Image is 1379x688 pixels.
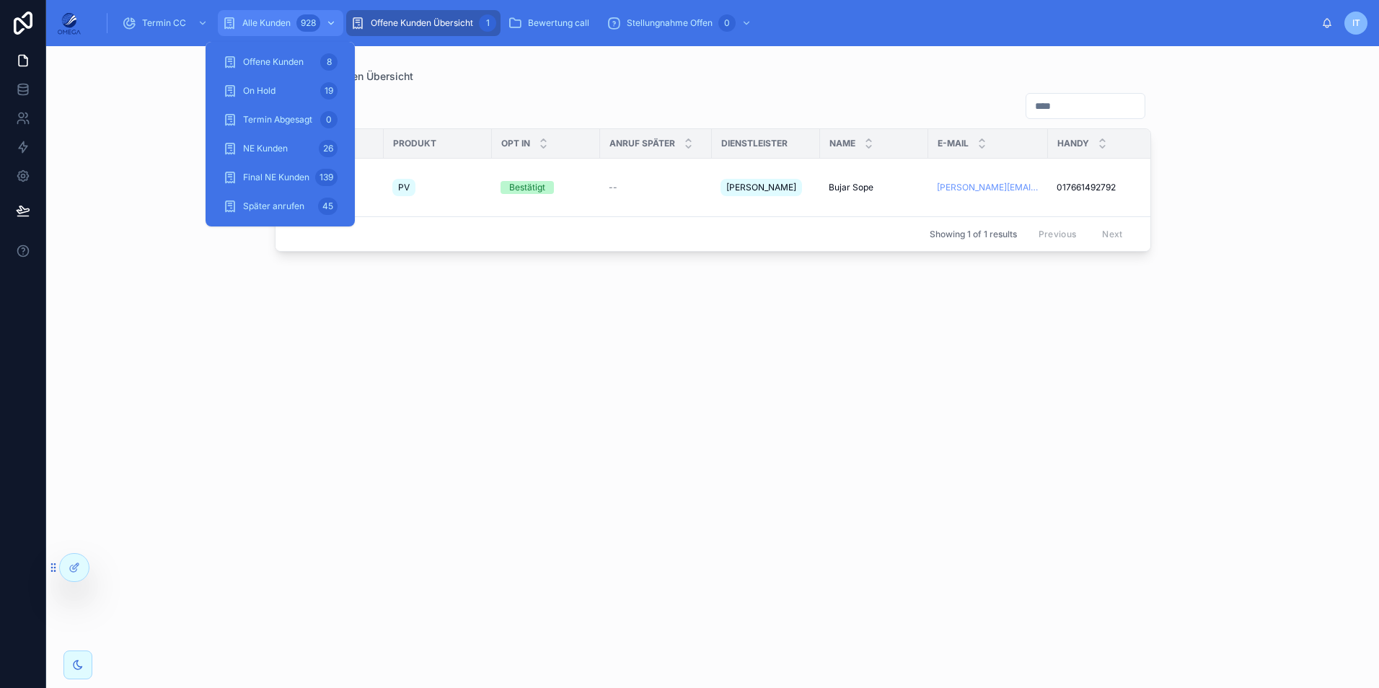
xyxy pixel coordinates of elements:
div: 19 [320,82,338,100]
span: Final NE Kunden [243,172,309,183]
a: Offene Kunden Übersicht1 [346,10,501,36]
span: IT [1352,17,1360,29]
a: Alle Kunden928 [218,10,343,36]
a: Bewertung call [503,10,599,36]
a: Termin Abgesagt0 [214,107,346,133]
span: Name [829,138,855,149]
div: 0 [320,111,338,128]
div: 139 [315,169,338,186]
a: PV [392,176,483,199]
span: On Hold [243,85,276,97]
span: -- [609,182,617,193]
a: Termin CC [118,10,215,36]
span: Später anrufen [243,200,304,212]
span: [PERSON_NAME] [726,182,796,193]
div: 26 [319,140,338,157]
span: Handy [1057,138,1089,149]
a: Stellungnahme Offen0 [602,10,759,36]
a: Bestätigt [501,181,591,194]
a: [PERSON_NAME][EMAIL_ADDRESS][DOMAIN_NAME] [937,182,1039,193]
a: On Hold19 [214,78,346,104]
span: Termin CC [142,17,186,29]
span: Alle Kunden [242,17,291,29]
div: 0 [718,14,736,32]
img: App logo [58,12,81,35]
span: Opt In [501,138,530,149]
span: Showing 1 of 1 results [930,229,1017,240]
span: Offene Kunden Übersicht [371,17,473,29]
span: Bujar Sope [829,182,873,193]
span: E-Mail [938,138,969,149]
div: 45 [318,198,338,215]
div: scrollable content [92,7,1321,39]
span: Produkt [393,138,436,149]
a: Final NE Kunden139 [214,164,346,190]
div: 928 [296,14,320,32]
a: NE Kunden26 [214,136,346,162]
a: -- [609,182,703,193]
span: Dienstleister [721,138,788,149]
span: Termin Abgesagt [243,114,312,125]
div: 8 [320,53,338,71]
span: Offene Kunden [243,56,304,68]
div: 1 [479,14,496,32]
a: [PERSON_NAME] [721,176,811,199]
a: Später anrufen45 [214,193,346,219]
span: Stellungnahme Offen [627,17,713,29]
a: Offene Kunden8 [214,49,346,75]
a: Bujar Sope [829,182,920,193]
div: Bestätigt [509,181,545,194]
span: NE Kunden [243,143,288,154]
a: 017661492792 [1057,182,1147,193]
span: 017661492792 [1057,182,1116,193]
span: Bewertung call [528,17,589,29]
span: Anruf später [609,138,675,149]
span: PV [398,182,410,193]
